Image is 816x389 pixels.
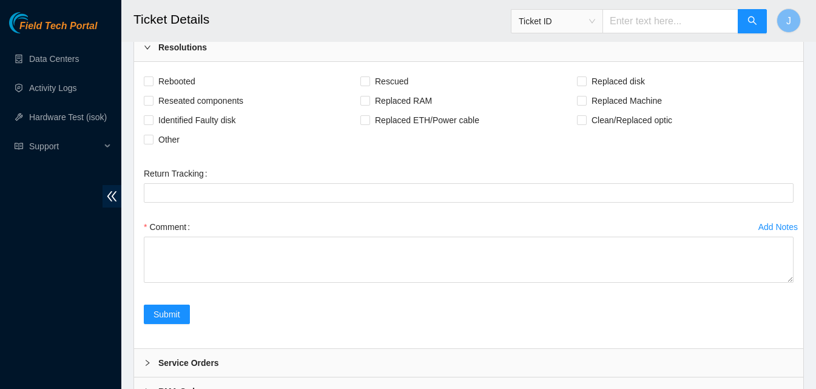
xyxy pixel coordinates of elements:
[519,12,595,30] span: Ticket ID
[153,130,184,149] span: Other
[144,183,794,203] input: Return Tracking
[144,164,212,183] label: Return Tracking
[153,91,248,110] span: Reseated components
[153,72,200,91] span: Rebooted
[134,33,803,61] div: Resolutions
[29,54,79,64] a: Data Centers
[103,185,121,208] span: double-left
[144,305,190,324] button: Submit
[144,237,794,283] textarea: Comment
[15,142,23,151] span: read
[29,83,77,93] a: Activity Logs
[602,9,738,33] input: Enter text here...
[153,308,180,321] span: Submit
[758,217,798,237] button: Add Notes
[777,8,801,33] button: J
[144,44,151,51] span: right
[134,349,803,377] div: Service Orders
[158,41,207,54] b: Resolutions
[29,134,101,158] span: Support
[587,110,677,130] span: Clean/Replaced optic
[786,13,791,29] span: J
[747,16,757,27] span: search
[144,359,151,367] span: right
[19,21,97,32] span: Field Tech Portal
[370,110,484,130] span: Replaced ETH/Power cable
[758,223,798,231] div: Add Notes
[9,12,61,33] img: Akamai Technologies
[738,9,767,33] button: search
[587,72,650,91] span: Replaced disk
[144,217,195,237] label: Comment
[153,110,241,130] span: Identified Faulty disk
[370,91,437,110] span: Replaced RAM
[370,72,413,91] span: Rescued
[158,356,219,370] b: Service Orders
[29,112,107,122] a: Hardware Test (isok)
[9,22,97,38] a: Akamai TechnologiesField Tech Portal
[587,91,667,110] span: Replaced Machine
